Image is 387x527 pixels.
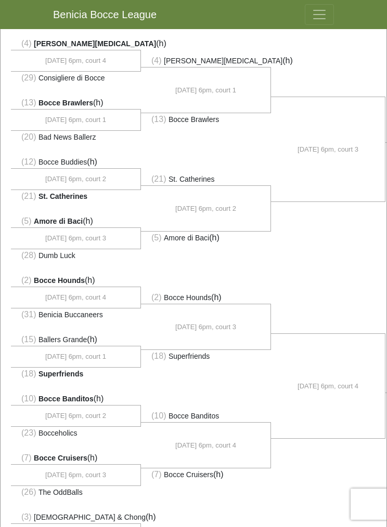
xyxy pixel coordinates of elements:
span: (21) [151,174,166,183]
li: (h) [11,452,141,465]
li: (h) [11,333,141,346]
span: [PERSON_NAME][MEDICAL_DATA] [34,39,156,48]
span: Bocce Buddies [38,158,87,166]
span: (5) [151,233,162,242]
span: (12) [21,157,36,166]
li: (h) [11,156,141,169]
span: [DATE] 6pm, court 3 [45,233,106,244]
li: (h) [11,274,141,287]
span: [DATE] 6pm, court 4 [45,292,106,303]
span: [PERSON_NAME][MEDICAL_DATA] [164,57,282,65]
span: Bad News Ballerz [38,133,96,141]
span: Amore di Baci [164,234,209,242]
li: (h) [141,55,271,67]
span: Bocce Hounds [34,276,85,285]
span: Bocce Cruisers [34,454,87,462]
span: (7) [151,470,162,479]
li: (h) [11,97,141,110]
span: Bocce Cruisers [164,470,213,479]
span: Bocce Brawlers [38,99,93,107]
li: (h) [11,511,141,524]
span: St. Catherines [38,192,87,200]
span: (2) [151,293,162,302]
span: [DATE] 6pm, court 1 [45,352,106,362]
span: Bocce Banditos [169,412,219,420]
span: Amore di Baci [34,217,83,225]
span: Superfriends [38,370,83,378]
span: (21) [21,192,36,200]
li: (h) [141,231,271,244]
span: (26) [21,488,36,496]
span: Dumb Luck [38,251,75,260]
span: [DATE] 6pm, court 3 [45,470,106,480]
span: [DATE] 6pm, court 2 [45,411,106,421]
span: (10) [151,411,166,420]
span: Benicia Buccaneers [38,310,103,319]
span: (18) [151,352,166,360]
span: Superfriends [169,352,210,360]
span: The OddBalls [38,488,83,496]
li: (h) [11,37,141,50]
span: [DATE] 6pm, court 4 [45,56,106,66]
span: Bocceholics [38,429,78,437]
span: (28) [21,251,36,260]
li: (h) [141,291,271,304]
span: [DATE] 6pm, court 4 [298,381,358,391]
span: Bocce Banditos [38,395,94,403]
span: (23) [21,428,36,437]
span: (20) [21,132,36,141]
li: (h) [141,468,271,481]
span: (7) [21,453,32,462]
span: (4) [21,39,32,48]
li: (h) [11,215,141,228]
span: [DATE] 6pm, court 4 [175,440,236,451]
span: St. Catherines [169,175,215,183]
span: (3) [21,512,32,521]
span: Consigliere di Bocce [38,74,105,82]
span: Bocce Brawlers [169,115,219,124]
li: (h) [11,393,141,406]
span: (13) [151,115,166,124]
span: [DATE] 6pm, court 2 [175,204,236,214]
span: (10) [21,394,36,403]
a: Benicia Bocce League [53,4,157,25]
span: (13) [21,98,36,107]
span: [DATE] 6pm, court 3 [298,144,358,155]
span: (5) [21,217,32,225]
span: [DATE] 6pm, court 3 [175,322,236,332]
span: [DATE] 6pm, court 1 [175,85,236,96]
span: (31) [21,310,36,319]
span: [DEMOGRAPHIC_DATA] & Chong [34,513,146,521]
span: (29) [21,73,36,82]
button: Toggle navigation [305,4,334,25]
span: (18) [21,369,36,378]
span: (15) [21,335,36,344]
span: (2) [21,276,32,285]
span: Bocce Hounds [164,293,211,302]
span: [DATE] 6pm, court 1 [45,115,106,125]
span: (4) [151,56,162,65]
span: [DATE] 6pm, court 2 [45,174,106,184]
span: Ballers Grande [38,335,87,344]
